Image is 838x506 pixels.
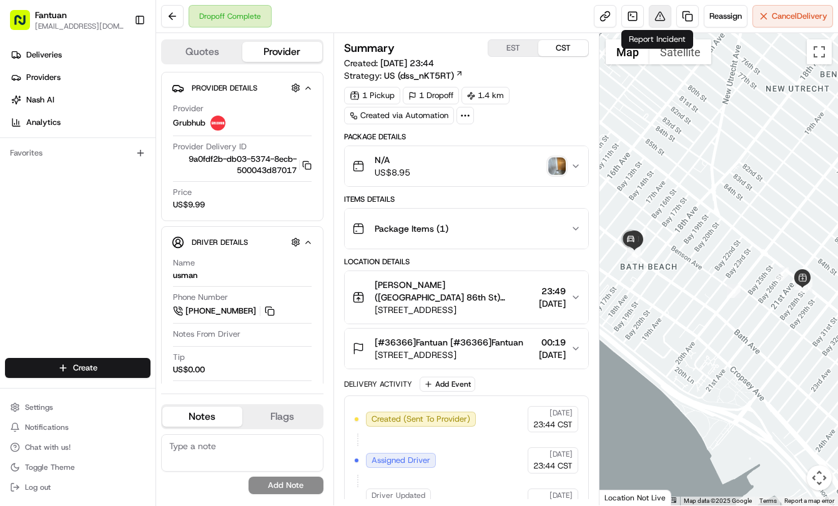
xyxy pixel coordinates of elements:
span: 8月15日 [111,194,140,204]
span: [DATE] [550,449,573,459]
button: Quotes [162,42,242,62]
button: CST [538,40,588,56]
img: photo_proof_of_delivery image [548,157,566,175]
span: [STREET_ADDRESS] [375,304,534,316]
span: [DATE] 23:44 [380,57,434,69]
div: Report Incident [621,30,693,49]
span: • [104,194,108,204]
span: Notifications [25,422,69,432]
div: 1 Dropoff [403,87,459,104]
button: Fantuan[EMAIL_ADDRESS][DOMAIN_NAME] [5,5,129,35]
span: 23:44 CST [533,460,573,472]
button: Package Items (1) [345,209,588,249]
a: [PHONE_NUMBER] [173,304,277,318]
a: Open this area in Google Maps (opens a new window) [603,489,644,505]
a: US (dss_nKT5RT) [384,69,463,82]
span: Knowledge Base [25,279,96,292]
span: Name [173,257,195,269]
span: 23:49 [539,285,566,297]
span: US$9.99 [173,199,205,211]
button: [#36366]Fantuan [#36366]Fantuan[STREET_ADDRESS]00:19[DATE] [345,329,588,369]
img: Asif Zaman Khan [12,216,32,236]
span: Providers [26,72,61,83]
span: [EMAIL_ADDRESS][DOMAIN_NAME] [35,21,124,31]
a: Deliveries [5,45,155,65]
button: Reassign [704,5,747,27]
img: 4281594248423_2fcf9dad9f2a874258b8_72.png [26,119,49,142]
div: 1 [775,267,789,281]
span: Deliveries [26,49,62,61]
span: Log out [25,482,51,492]
span: Pylon [124,310,151,319]
span: Assigned Driver [372,455,430,466]
span: Map data ©2025 Google [684,497,752,504]
div: 1 Pickup [344,87,400,104]
span: [DATE] [550,490,573,500]
img: Google [603,489,644,505]
button: Driver Details [172,232,313,252]
span: Provider Delivery ID [173,141,247,152]
a: Terms (opens in new tab) [759,497,777,504]
span: Driver Updated [372,490,425,500]
button: Keyboard shortcuts [668,497,676,503]
span: Provider [173,103,204,114]
span: Created: [344,57,434,69]
div: 5 [632,229,646,242]
span: 8月14日 [111,227,140,237]
span: [PERSON_NAME]([GEOGRAPHIC_DATA] 86th St) Manager Manager [375,279,534,304]
button: EST [488,40,538,56]
span: [PERSON_NAME] [39,194,101,204]
span: API Documentation [118,279,200,292]
div: We're available if you need us! [56,132,172,142]
a: Created via Automation [344,107,454,124]
span: [PERSON_NAME] [39,227,101,237]
span: Phone Number [173,292,228,303]
span: Analytics [26,117,61,128]
button: Show street map [606,39,649,64]
a: Providers [5,67,155,87]
button: Provider [242,42,322,62]
div: 💻 [106,280,116,290]
button: CancelDelivery [752,5,833,27]
span: US$8.95 [375,166,410,179]
div: Delivery Activity [344,379,412,389]
a: Report a map error [784,497,834,504]
span: Tip [173,352,185,363]
div: 4 [727,284,741,298]
span: Settings [25,402,53,412]
div: Favorites [5,143,150,163]
p: Welcome 👋 [12,50,227,70]
button: Provider Details [172,77,313,98]
div: Items Details [344,194,589,204]
div: 1.4 km [461,87,510,104]
span: Nash AI [26,94,54,106]
span: Grubhub [173,117,205,129]
img: Asif Zaman Khan [12,182,32,202]
div: US$0.00 [173,364,205,375]
span: • [104,227,108,237]
button: Map camera controls [807,465,832,490]
div: Strategy: [344,69,463,82]
button: Add Event [420,377,475,392]
button: [PERSON_NAME]([GEOGRAPHIC_DATA] 86th St) Manager Manager[STREET_ADDRESS]23:49[DATE] [345,271,588,324]
button: Notes [162,407,242,427]
span: [DATE] [550,408,573,418]
button: Notifications [5,419,150,436]
button: Create [5,358,150,378]
span: Created (Sent To Provider) [372,414,470,425]
a: 📗Knowledge Base [7,274,101,297]
img: 5e692f75ce7d37001a5d71f1 [210,116,225,131]
span: N/A [375,154,410,166]
img: 1736555255976-a54dd68f-1ca7-489b-9aae-adbdc363a1c4 [25,194,35,204]
a: Analytics [5,112,155,132]
div: 📗 [12,280,22,290]
button: Start new chat [212,123,227,138]
div: Location Not Live [599,490,671,505]
a: 💻API Documentation [101,274,205,297]
button: Chat with us! [5,439,150,456]
button: Settings [5,399,150,416]
button: Fantuan [35,9,67,21]
a: Powered byPylon [88,309,151,319]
